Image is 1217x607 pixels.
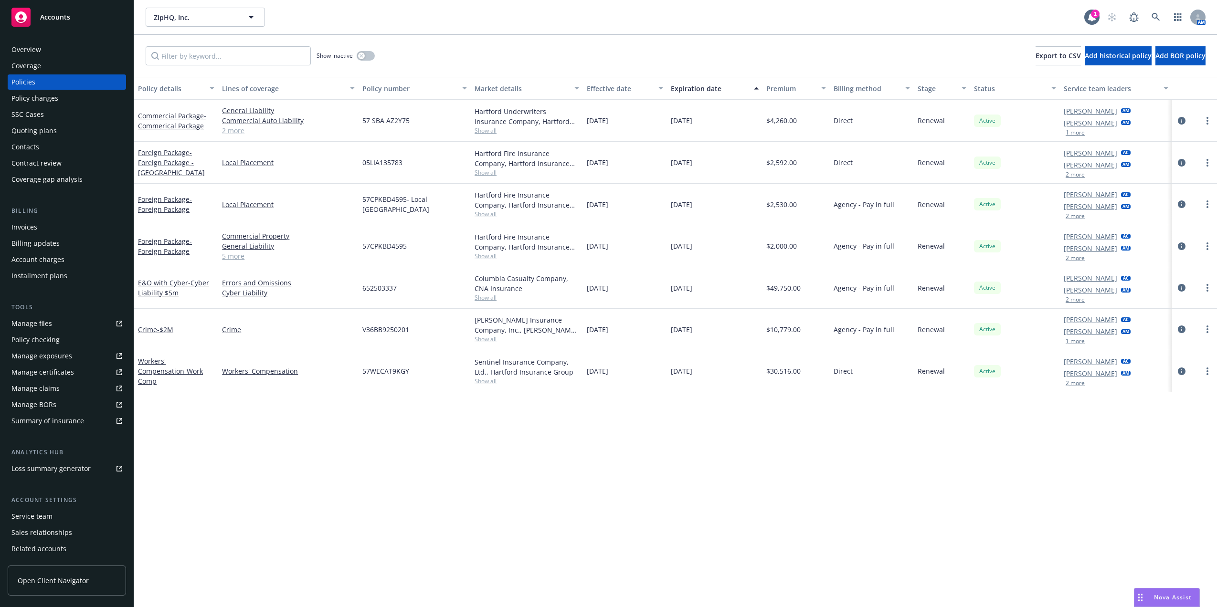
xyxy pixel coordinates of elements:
a: Coverage gap analysis [8,172,126,187]
a: more [1202,324,1213,335]
button: Status [970,77,1060,100]
a: more [1202,157,1213,168]
a: 5 more [222,251,355,261]
button: Nova Assist [1134,588,1200,607]
span: 57 SBA AZ2Y75 [362,115,410,126]
span: Direct [834,366,853,376]
a: circleInformation [1176,157,1187,168]
span: Show all [475,126,579,135]
a: Summary of insurance [8,413,126,429]
input: Filter by keyword... [146,46,311,65]
a: [PERSON_NAME] [1064,106,1117,116]
span: Active [978,325,997,334]
a: more [1202,199,1213,210]
div: SSC Cases [11,107,44,122]
a: Related accounts [8,541,126,556]
div: Columbia Casualty Company, CNA Insurance [475,273,579,293]
span: Renewal [918,115,945,126]
a: Commercial Property [222,231,355,241]
a: [PERSON_NAME] [1064,231,1117,241]
span: Add historical policy [1085,51,1152,60]
button: 2 more [1066,213,1085,219]
a: [PERSON_NAME] [1064,273,1117,283]
div: Sentinel Insurance Company, Ltd., Hartford Insurance Group [475,357,579,377]
div: Billing updates [11,236,60,251]
span: V36BB9250201 [362,324,409,335]
div: Market details [475,84,569,94]
button: Policy details [134,77,218,100]
div: Manage BORs [11,397,56,412]
a: Manage BORs [8,397,126,412]
div: Overview [11,42,41,57]
span: Renewal [918,283,945,293]
a: circleInformation [1176,241,1187,252]
div: Hartford Underwriters Insurance Company, Hartford Insurance Group [475,106,579,126]
div: Service team [11,509,53,524]
a: Contract review [8,156,126,171]
a: [PERSON_NAME] [1064,118,1117,128]
a: Sales relationships [8,525,126,540]
a: [PERSON_NAME] [1064,148,1117,158]
a: Overview [8,42,126,57]
div: Tools [8,303,126,312]
span: $49,750.00 [766,283,801,293]
div: Service team leaders [1064,84,1158,94]
div: Invoices [11,220,37,235]
a: Workers' Compensation [222,366,355,376]
a: Manage claims [8,381,126,396]
span: $4,260.00 [766,115,797,126]
span: [DATE] [671,115,692,126]
span: [DATE] [587,324,608,335]
a: Policies [8,74,126,90]
div: Hartford Fire Insurance Company, Hartford Insurance Group [475,148,579,168]
a: Foreign Package [138,148,205,177]
div: Status [974,84,1046,94]
a: Billing updates [8,236,126,251]
a: circleInformation [1176,282,1187,293]
button: Add historical policy [1085,46,1152,65]
span: Renewal [918,157,945,167]
button: 1 more [1066,130,1085,136]
div: Summary of insurance [11,413,84,429]
span: Show inactive [317,52,353,60]
a: Foreign Package [138,237,192,256]
div: Account charges [11,252,64,267]
div: Lines of coverage [222,84,344,94]
a: Contacts [8,139,126,155]
div: 1 [1091,10,1100,18]
a: Commercial Auto Liability [222,115,355,126]
button: Stage [914,77,970,100]
button: 1 more [1066,338,1085,344]
span: Show all [475,210,579,218]
a: Switch app [1168,8,1187,27]
a: 2 more [222,126,355,136]
div: Policy number [362,84,456,94]
a: [PERSON_NAME] [1064,201,1117,211]
span: [DATE] [671,199,692,209]
a: Coverage [8,58,126,73]
a: Quoting plans [8,123,126,138]
span: Open Client Navigator [18,576,89,586]
div: Client navigator features [11,557,91,573]
a: circleInformation [1176,366,1187,377]
div: Coverage [11,58,41,73]
span: Show all [475,377,579,385]
div: Policies [11,74,35,90]
span: Active [978,116,997,125]
span: Renewal [918,366,945,376]
span: Show all [475,168,579,177]
a: [PERSON_NAME] [1064,368,1117,378]
a: Cyber Liability [222,288,355,298]
a: Account charges [8,252,126,267]
span: [DATE] [587,199,608,209]
span: Show all [475,293,579,302]
a: Crime [138,325,173,334]
span: [DATE] [587,283,608,293]
span: Direct [834,115,853,126]
span: Agency - Pay in full [834,283,894,293]
a: Service team [8,509,126,524]
a: Commercial Package [138,111,206,130]
span: Active [978,367,997,376]
span: [DATE] [671,157,692,167]
span: Manage exposures [8,348,126,364]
